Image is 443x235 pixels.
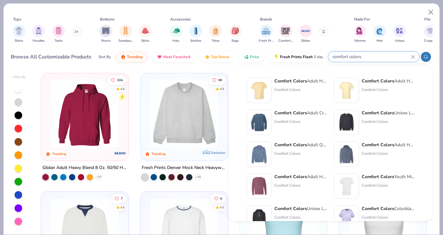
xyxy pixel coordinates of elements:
[190,25,202,43] button: filter button
[259,39,273,43] span: Fresh Prints
[209,25,222,43] div: filter for Totes
[395,39,404,43] span: Unisex
[211,194,225,203] button: Like
[362,174,394,180] strong: Comfort Colors
[278,25,293,43] div: filter for Comfort Colors
[121,87,125,91] div: 4.8
[141,39,149,43] span: Skirts
[152,51,195,62] button: Most Favorited
[121,54,126,59] img: trending.gif
[362,78,415,84] div: Adult Heavyweight RS Pocket T-Shirt
[274,214,328,220] div: Comfort Colors
[170,25,182,43] div: filter for Hats
[239,51,264,62] button: Price
[362,142,415,148] div: Adult Hooded Sweatshirt
[220,87,224,91] div: 4.8
[232,39,239,43] span: Bags
[278,39,293,43] span: Comfort Colors
[362,151,415,156] div: Comfort Colors
[13,75,26,80] div: Filter By
[249,208,269,228] img: abb0854d-eef3-403b-9699-f83e8f00028d
[362,214,415,220] div: Comfort Colors
[212,39,220,43] span: Totes
[212,27,219,34] img: Totes Image
[354,25,366,43] div: filter for Women
[301,39,310,43] span: Gildan
[229,25,242,43] div: filter for Bags
[274,142,328,148] div: Adult Quarter-Zip Sweatshirt
[52,25,65,43] div: filter for Tanks
[118,39,133,43] span: Sweatpants
[221,80,296,148] img: a90f7c54-8796-4cb2-9d6e-4e9644cfe0fe
[33,39,45,43] span: Hoodies
[373,25,386,43] button: filter button
[52,25,65,43] button: filter button
[99,25,112,43] button: filter button
[274,142,307,148] strong: Comfort Colors
[249,144,269,164] img: 70e04f9d-cd5a-4d8d-b569-49199ba2f040
[337,176,356,196] img: c8ccbca0-6ae1-4d8d-94ba-deb159e0abb2
[209,25,222,43] button: filter button
[99,25,112,43] div: filter for Shorts
[393,25,406,43] div: filter for Unisex
[102,27,109,34] img: Shorts Image
[163,54,190,59] span: Most Favorited
[54,39,63,43] span: Tanks
[118,25,133,43] div: filter for Sweatpants
[117,78,123,81] span: 224
[259,25,273,43] div: filter for Fresh Prints
[301,26,310,36] img: Gildan Image
[127,54,142,59] span: Trending
[362,183,415,188] div: Comfort Colors
[278,25,293,43] button: filter button
[249,81,269,100] img: 029b8af0-80e6-406f-9fdc-fdf898547912
[196,175,201,179] span: + 10
[337,112,356,132] img: 92253b97-214b-4b5a-8cde-29cfb8752a47
[274,206,307,212] strong: Comfort Colors
[35,27,42,34] img: Hoodies Image
[354,25,366,43] button: filter button
[299,25,312,43] div: filter for Gildan
[122,27,129,34] img: Sweatpants Image
[356,27,364,34] img: Women Image
[362,173,415,180] div: Youth Midweight T-Shirt
[281,26,290,36] img: Comfort Colors Image
[114,147,127,160] img: Gildan logo
[116,51,147,62] button: Trending
[15,27,22,34] img: Shirts Image
[274,78,328,84] div: Adult Heavyweight T-Shirt
[424,25,437,43] div: filter for Cropped
[139,25,152,43] button: filter button
[332,53,411,60] input: Try "T-Shirt"
[170,16,191,22] div: Accessories
[354,16,370,22] div: Made For
[274,174,307,180] strong: Comfort Colors
[220,205,224,210] div: 4.6
[157,54,162,59] img: most_fav.gif
[147,80,221,148] img: f5d85501-0dbb-4ee4-b115-c08fa3845d83
[11,53,91,61] div: Browse All Customizable Products
[250,54,259,59] span: Price
[32,25,45,43] div: filter for Hoodies
[337,144,356,164] img: ff9285ed-6195-4d41-bd6b-4a29e0566347
[274,151,328,156] div: Comfort Colors
[211,54,229,59] span: Top Rated
[139,25,152,43] div: filter for Skirts
[121,197,123,200] span: 7
[274,78,307,84] strong: Comfort Colors
[260,16,272,22] div: Brands
[121,205,125,210] div: 4.6
[172,39,179,43] span: Hats
[362,87,415,93] div: Comfort Colors
[42,164,127,172] div: Gildan Adult Heavy Blend 8 Oz. 50/50 Hooded Sweatshirt
[142,164,227,172] div: Fresh Prints Denver Mock Neck Heavyweight Sweatshirt
[362,78,394,84] strong: Comfort Colors
[377,39,383,43] span: Men
[13,25,25,43] div: filter for Shirts
[13,16,21,22] div: Tops
[112,194,126,203] button: Like
[249,112,269,132] img: 1f2d2499-41e0-44f5-b794-8109adf84418
[249,176,269,196] img: 8efac5f7-8da2-47f5-bf92-f12be686d45d
[229,25,242,43] button: filter button
[354,39,366,43] span: Women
